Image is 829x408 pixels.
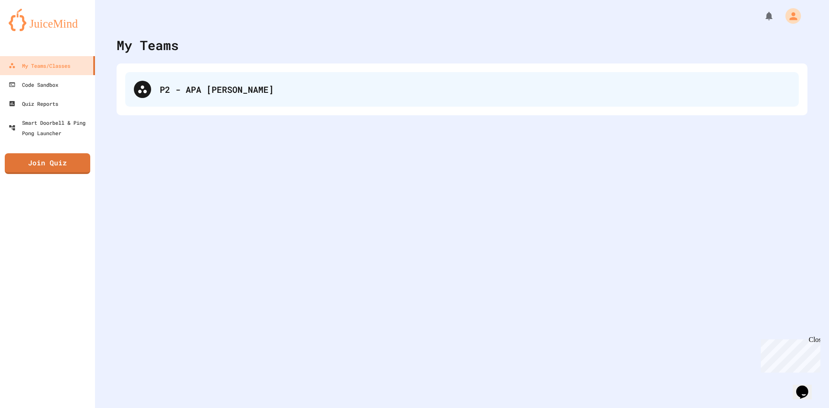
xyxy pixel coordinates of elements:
img: logo-orange.svg [9,9,86,31]
div: My Teams/Classes [9,60,70,71]
a: Join Quiz [5,153,90,174]
div: P2 - APA [PERSON_NAME] [125,72,799,107]
iframe: chat widget [757,336,820,373]
div: Code Sandbox [9,79,58,90]
div: Chat with us now!Close [3,3,60,55]
div: P2 - APA [PERSON_NAME] [160,83,790,96]
div: Quiz Reports [9,98,58,109]
div: My Account [776,6,803,26]
div: My Teams [117,35,179,55]
div: Smart Doorbell & Ping Pong Launcher [9,117,92,138]
iframe: chat widget [793,373,820,399]
div: My Notifications [748,9,776,23]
